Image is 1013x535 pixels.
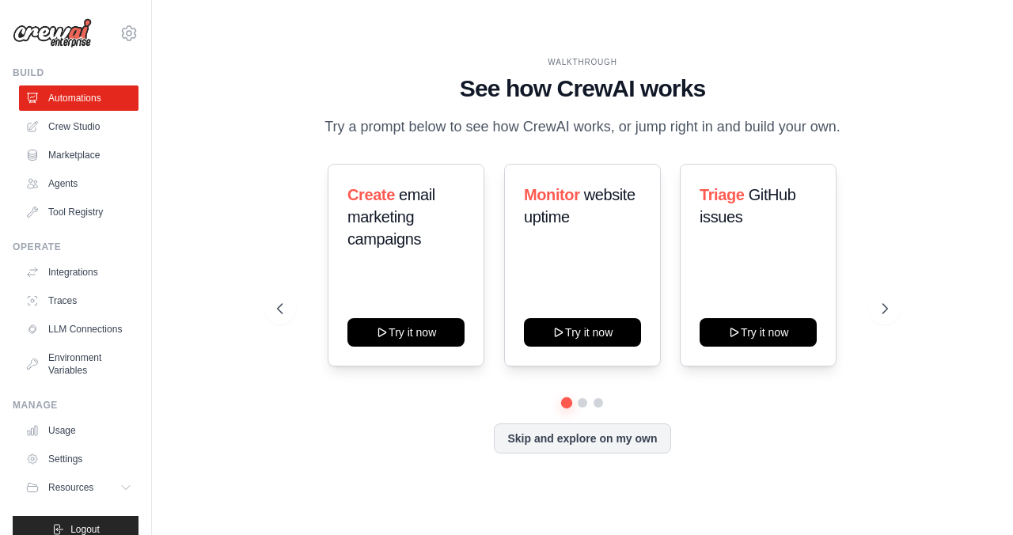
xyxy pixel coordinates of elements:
[19,446,138,472] a: Settings
[494,423,670,453] button: Skip and explore on my own
[19,260,138,285] a: Integrations
[700,186,796,226] span: GitHub issues
[13,18,92,48] img: Logo
[19,199,138,225] a: Tool Registry
[700,318,817,347] button: Try it now
[13,66,138,79] div: Build
[19,475,138,500] button: Resources
[347,186,395,203] span: Create
[19,114,138,139] a: Crew Studio
[19,345,138,383] a: Environment Variables
[13,399,138,412] div: Manage
[524,186,635,226] span: website uptime
[19,171,138,196] a: Agents
[277,56,887,68] div: WALKTHROUGH
[19,288,138,313] a: Traces
[19,418,138,443] a: Usage
[317,116,848,138] p: Try a prompt below to see how CrewAI works, or jump right in and build your own.
[48,481,93,494] span: Resources
[524,186,580,203] span: Monitor
[347,186,435,248] span: email marketing campaigns
[347,318,465,347] button: Try it now
[19,317,138,342] a: LLM Connections
[277,74,887,103] h1: See how CrewAI works
[13,241,138,253] div: Operate
[700,186,745,203] span: Triage
[19,142,138,168] a: Marketplace
[524,318,641,347] button: Try it now
[19,85,138,111] a: Automations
